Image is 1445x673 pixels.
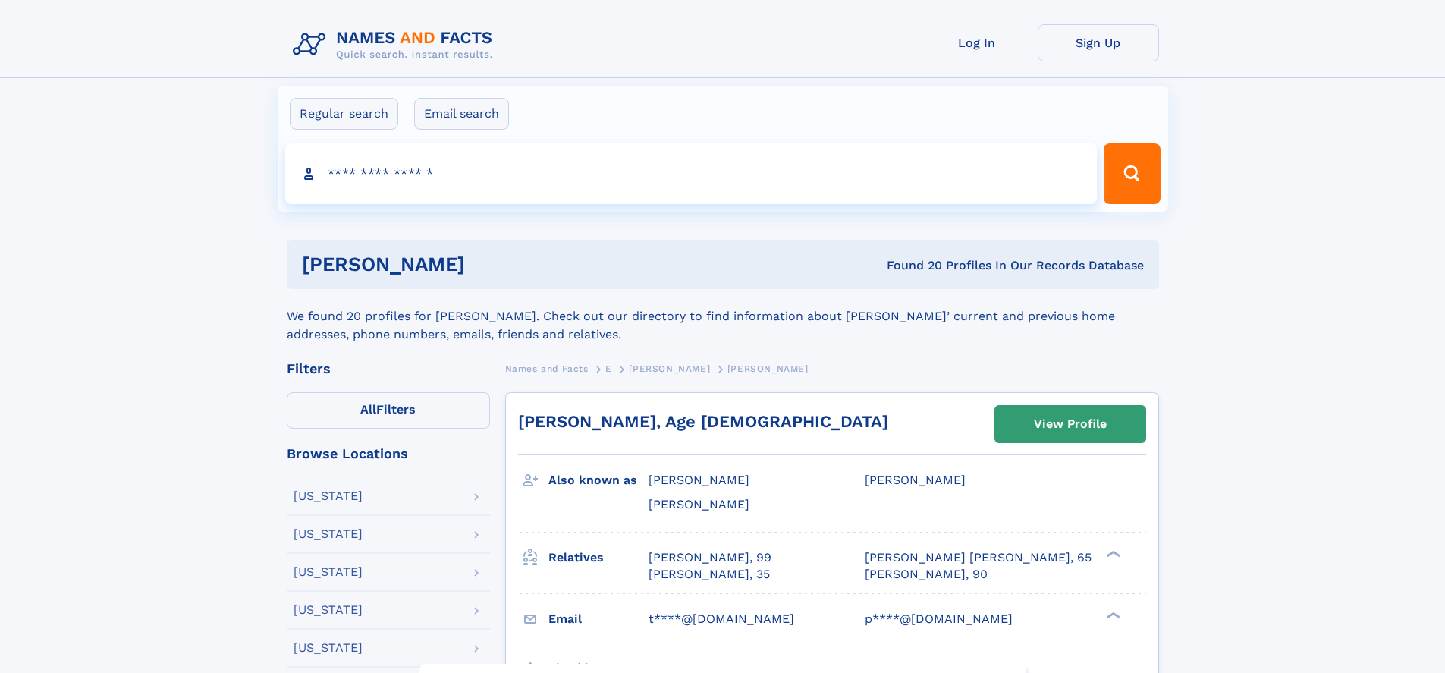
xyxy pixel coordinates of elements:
label: Email search [414,98,509,130]
a: View Profile [995,406,1145,442]
img: Logo Names and Facts [287,24,505,65]
span: [PERSON_NAME] [727,363,809,374]
span: [PERSON_NAME] [649,497,749,511]
a: Names and Facts [505,359,589,378]
a: [PERSON_NAME], Age [DEMOGRAPHIC_DATA] [518,412,888,431]
div: Filters [287,362,490,376]
span: [PERSON_NAME] [629,363,710,374]
a: E [605,359,612,378]
div: [US_STATE] [294,604,363,616]
h3: Relatives [548,545,649,571]
span: All [360,402,376,417]
h3: Email [548,606,649,632]
div: [US_STATE] [294,642,363,654]
label: Regular search [290,98,398,130]
label: Filters [287,392,490,429]
span: E [605,363,612,374]
span: [PERSON_NAME] [865,473,966,487]
a: Log In [916,24,1038,61]
div: [US_STATE] [294,528,363,540]
h3: Also known as [548,467,649,493]
div: [US_STATE] [294,490,363,502]
a: [PERSON_NAME] [PERSON_NAME], 65 [865,549,1092,566]
a: [PERSON_NAME], 35 [649,566,770,583]
div: We found 20 profiles for [PERSON_NAME]. Check out our directory to find information about [PERSON... [287,289,1159,344]
input: search input [285,143,1098,204]
a: [PERSON_NAME], 99 [649,549,771,566]
h1: [PERSON_NAME] [302,255,676,274]
a: [PERSON_NAME], 90 [865,566,988,583]
div: View Profile [1034,407,1107,442]
div: [US_STATE] [294,566,363,578]
div: ❯ [1103,610,1121,620]
a: [PERSON_NAME] [629,359,710,378]
button: Search Button [1104,143,1160,204]
div: Found 20 Profiles In Our Records Database [676,257,1144,274]
a: Sign Up [1038,24,1159,61]
span: [PERSON_NAME] [649,473,749,487]
div: ❯ [1103,549,1121,558]
div: Browse Locations [287,447,490,461]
